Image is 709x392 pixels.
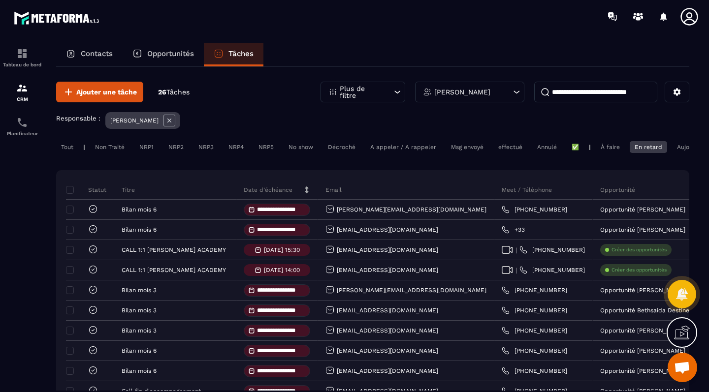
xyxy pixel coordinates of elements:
p: Bilan mois 6 [122,347,157,354]
p: Date d’échéance [244,186,292,194]
img: scheduler [16,117,28,128]
p: Statut [68,186,106,194]
span: | [516,246,517,254]
p: CALL 1:1 [PERSON_NAME] ACADEMY [122,267,226,273]
a: [PHONE_NUMBER] [502,327,567,334]
img: logo [14,9,102,27]
p: Bilan mois 6 [122,226,157,233]
div: NRP4 [224,141,249,153]
p: [PERSON_NAME] [434,89,490,95]
img: formation [16,48,28,60]
p: Tâches [228,49,254,58]
p: Opportunité [PERSON_NAME] [600,347,685,354]
p: Email [325,186,342,194]
p: 26 [158,88,190,97]
div: No show [284,141,318,153]
p: Créer des opportunités [612,246,667,253]
p: Contacts [81,49,113,58]
button: Ajouter une tâche [56,82,143,102]
p: | [589,144,591,151]
p: Opportunité [PERSON_NAME] [600,367,685,374]
p: Opportunité [PERSON_NAME] [600,226,685,233]
p: Bilan mois 3 [122,287,157,294]
p: [DATE] 15:30 [264,246,300,253]
div: effectué [493,141,527,153]
p: CALL 1:1 [PERSON_NAME] ACADEMY [122,246,226,253]
p: Bilan mois 3 [122,327,157,334]
span: Tâches [166,88,190,96]
p: Tableau de bord [2,62,42,67]
p: Bilan mois 6 [122,206,157,213]
a: formationformationCRM [2,75,42,109]
p: Responsable : [56,115,100,122]
p: CRM [2,96,42,102]
div: NRP2 [163,141,189,153]
div: Tout [56,141,78,153]
p: Opportunité [PERSON_NAME] [600,327,685,334]
a: [PHONE_NUMBER] [502,206,567,213]
a: [PHONE_NUMBER] [502,367,567,375]
div: À faire [596,141,625,153]
p: Opportunité [PERSON_NAME] [600,206,685,213]
a: +33 [502,226,525,234]
span: | [516,267,517,274]
div: ✅ [567,141,584,153]
a: formationformationTableau de bord [2,40,42,75]
a: [PHONE_NUMBER] [502,347,567,355]
a: Contacts [56,43,123,66]
div: Non Traité [90,141,129,153]
p: Planificateur [2,131,42,136]
p: Plus de filtre [340,85,383,99]
div: A appeler / A rappeler [365,141,441,153]
a: [PHONE_NUMBER] [519,246,585,254]
p: Opportunité [600,186,635,194]
span: Ajouter une tâche [76,87,137,97]
p: Créer des opportunités [612,267,667,273]
div: Annulé [532,141,562,153]
a: Tâches [204,43,263,66]
p: Bilan mois 3 [122,307,157,314]
a: [PHONE_NUMBER] [502,286,567,294]
a: [PHONE_NUMBER] [519,266,585,274]
a: [PHONE_NUMBER] [502,306,567,314]
div: NRP3 [193,141,219,153]
div: En retard [630,141,667,153]
a: Opportunités [123,43,204,66]
img: formation [16,82,28,94]
p: Bilan mois 6 [122,367,157,374]
div: Décroché [323,141,360,153]
p: Meet / Téléphone [502,186,552,194]
div: NRP5 [254,141,279,153]
p: Opportunité Bethsaida Destine [600,307,689,314]
div: NRP1 [134,141,159,153]
p: [PERSON_NAME] [110,117,159,124]
p: Opportunité [PERSON_NAME] [600,287,685,294]
a: schedulerschedulerPlanificateur [2,109,42,144]
p: [DATE] 14:00 [264,267,300,273]
p: | [83,144,85,151]
p: Opportunités [147,49,194,58]
p: Titre [122,186,135,194]
div: Msg envoyé [446,141,488,153]
div: Ouvrir le chat [668,353,697,382]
